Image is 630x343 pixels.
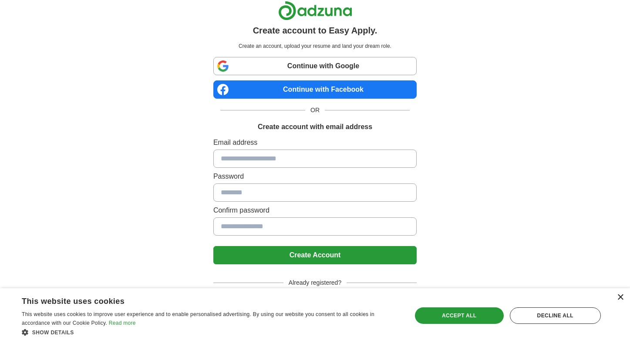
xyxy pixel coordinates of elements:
img: Adzuna logo [278,1,352,20]
label: Email address [213,137,417,148]
button: Create Account [213,246,417,264]
span: Show details [32,330,74,336]
span: OR [305,106,325,115]
div: Accept all [415,307,504,324]
div: Close [617,294,623,301]
span: Already registered? [283,278,347,287]
label: Password [213,171,417,182]
h1: Create account to Easy Apply. [253,24,377,37]
span: This website uses cookies to improve user experience and to enable personalised advertising. By u... [22,311,374,326]
div: This website uses cookies [22,293,378,306]
p: Create an account, upload your resume and land your dream role. [215,42,415,50]
div: Show details [22,328,400,336]
a: Continue with Google [213,57,417,75]
h1: Create account with email address [258,122,372,132]
label: Confirm password [213,205,417,216]
a: Read more, opens a new window [109,320,136,326]
a: Continue with Facebook [213,80,417,99]
div: Decline all [510,307,601,324]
